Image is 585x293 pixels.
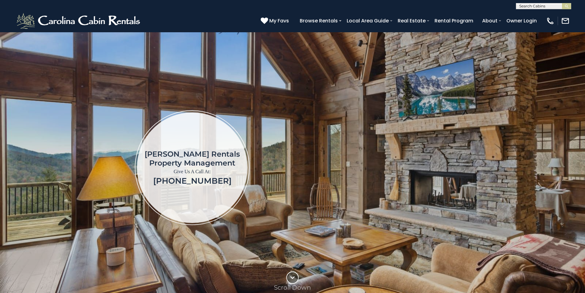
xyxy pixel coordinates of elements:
a: [PHONE_NUMBER] [153,176,232,186]
img: phone-regular-white.png [546,17,555,25]
img: White-1-2.png [15,12,143,30]
a: Browse Rentals [297,15,341,26]
iframe: New Contact Form [349,50,549,285]
a: Local Area Guide [344,15,392,26]
a: Rental Program [431,15,476,26]
p: Scroll Down [274,284,311,291]
a: Real Estate [395,15,429,26]
a: My Favs [261,17,291,25]
a: Owner Login [503,15,540,26]
h1: [PERSON_NAME] Rentals Property Management [145,150,240,167]
a: About [479,15,501,26]
img: mail-regular-white.png [561,17,570,25]
p: Give Us A Call At: [145,167,240,176]
span: My Favs [269,17,289,25]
